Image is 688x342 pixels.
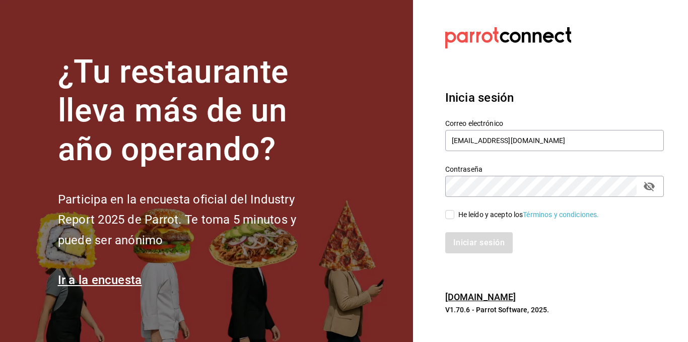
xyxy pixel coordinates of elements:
[58,273,142,287] a: Ir a la encuesta
[445,305,664,315] p: V1.70.6 - Parrot Software, 2025.
[523,211,599,219] a: Términos y condiciones.
[445,166,664,173] label: Contraseña
[445,89,664,107] h3: Inicia sesión
[641,178,658,195] button: passwordField
[458,210,599,220] div: He leído y acepto los
[445,130,664,151] input: Ingresa tu correo electrónico
[58,53,330,169] h1: ¿Tu restaurante lleva más de un año operando?
[445,292,516,302] a: [DOMAIN_NAME]
[58,189,330,251] h2: Participa en la encuesta oficial del Industry Report 2025 de Parrot. Te toma 5 minutos y puede se...
[445,120,664,127] label: Correo electrónico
